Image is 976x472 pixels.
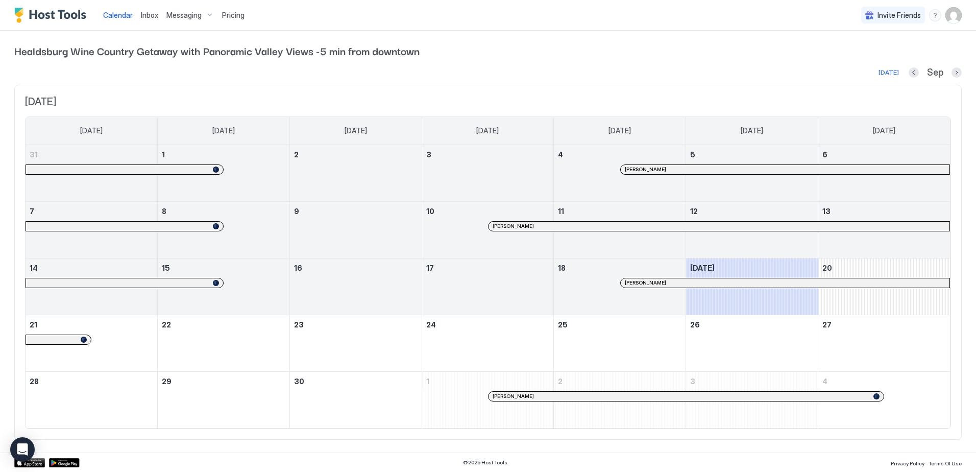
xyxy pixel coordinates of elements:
span: 4 [558,150,563,159]
a: September 25, 2025 [554,315,686,334]
a: October 4, 2025 [818,372,950,391]
td: September 4, 2025 [554,145,686,202]
a: October 2, 2025 [554,372,686,391]
td: September 15, 2025 [158,258,290,315]
span: 16 [294,264,302,272]
div: Open Intercom Messenger [10,437,35,462]
a: Calendar [103,10,133,20]
a: September 11, 2025 [554,202,686,221]
a: September 28, 2025 [26,372,157,391]
td: October 4, 2025 [818,371,950,428]
div: App Store [14,458,45,467]
a: Google Play Store [49,458,80,467]
a: Monday [202,117,245,145]
div: User profile [945,7,962,23]
a: Privacy Policy [891,457,924,468]
a: Friday [730,117,773,145]
a: September 20, 2025 [818,258,950,277]
a: October 1, 2025 [422,372,554,391]
span: 2 [558,377,563,386]
span: [DATE] [25,96,951,108]
td: September 21, 2025 [26,315,158,371]
span: 18 [558,264,566,272]
span: [DATE] [741,126,763,135]
span: 25 [558,320,568,329]
td: September 20, 2025 [818,258,950,315]
td: September 3, 2025 [422,145,554,202]
span: [DATE] [690,264,715,272]
a: Saturday [863,117,906,145]
span: [DATE] [212,126,235,135]
td: September 11, 2025 [554,201,686,258]
span: © 2025 Host Tools [463,459,507,466]
span: Inbox [141,11,158,19]
a: September 22, 2025 [158,315,289,334]
span: 28 [30,377,39,386]
span: 3 [690,377,695,386]
span: [PERSON_NAME] [493,223,534,229]
a: September 14, 2025 [26,258,157,277]
span: Sep [927,67,943,79]
span: 3 [426,150,431,159]
span: Invite Friends [877,11,921,20]
a: September 19, 2025 [686,258,818,277]
a: Inbox [141,10,158,20]
a: September 27, 2025 [818,315,950,334]
td: September 18, 2025 [554,258,686,315]
span: [DATE] [80,126,103,135]
a: September 3, 2025 [422,145,554,164]
td: September 2, 2025 [289,145,422,202]
span: 11 [558,207,564,216]
div: [PERSON_NAME] [493,223,945,229]
span: 31 [30,150,38,159]
td: September 28, 2025 [26,371,158,428]
a: October 3, 2025 [686,372,818,391]
span: 7 [30,207,34,216]
span: [PERSON_NAME] [625,279,666,286]
a: Tuesday [334,117,377,145]
a: September 13, 2025 [818,202,950,221]
a: September 8, 2025 [158,202,289,221]
a: September 17, 2025 [422,258,554,277]
a: September 16, 2025 [290,258,422,277]
td: September 7, 2025 [26,201,158,258]
a: September 10, 2025 [422,202,554,221]
a: August 31, 2025 [26,145,157,164]
span: 2 [294,150,299,159]
span: Pricing [222,11,245,20]
span: 22 [162,320,171,329]
span: 27 [822,320,832,329]
div: menu [929,9,941,21]
div: [PERSON_NAME] [625,166,945,173]
span: [PERSON_NAME] [625,166,666,173]
td: September 13, 2025 [818,201,950,258]
span: Messaging [166,11,202,20]
span: Calendar [103,11,133,19]
td: September 8, 2025 [158,201,290,258]
td: September 22, 2025 [158,315,290,371]
td: September 10, 2025 [422,201,554,258]
a: September 9, 2025 [290,202,422,221]
td: September 14, 2025 [26,258,158,315]
span: Terms Of Use [929,460,962,466]
td: September 19, 2025 [686,258,818,315]
td: October 3, 2025 [686,371,818,428]
span: 10 [426,207,434,216]
span: [DATE] [873,126,895,135]
td: September 26, 2025 [686,315,818,371]
span: 29 [162,377,172,386]
td: September 12, 2025 [686,201,818,258]
button: Next month [951,67,962,78]
a: September 30, 2025 [290,372,422,391]
span: 4 [822,377,827,386]
span: 8 [162,207,166,216]
td: September 25, 2025 [554,315,686,371]
span: [DATE] [476,126,499,135]
span: 1 [162,150,165,159]
td: October 1, 2025 [422,371,554,428]
span: 9 [294,207,299,216]
td: September 29, 2025 [158,371,290,428]
span: 14 [30,264,38,272]
a: September 23, 2025 [290,315,422,334]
